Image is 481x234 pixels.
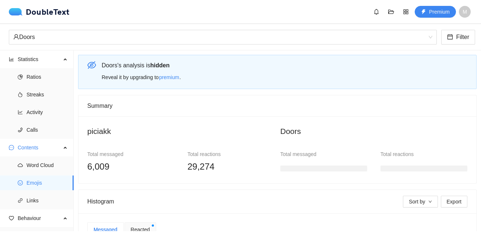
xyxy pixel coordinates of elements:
[380,150,467,158] div: Total reactions
[386,9,397,15] span: folder-open
[400,9,411,15] span: appstore
[441,30,475,45] button: calendarFilter
[18,163,23,168] span: cloud
[409,198,425,206] span: Sort by
[87,95,467,116] div: Summary
[9,8,70,15] div: DoubleText
[403,196,438,208] button: Sort bydown
[280,150,367,158] div: Total messaged
[385,6,397,18] button: folder-open
[18,211,61,226] span: Behaviour
[13,30,426,44] div: Doors
[27,70,68,84] span: Ratios
[18,140,61,155] span: Contents
[447,198,461,206] span: Export
[9,57,14,62] span: bar-chart
[18,110,23,115] span: line-chart
[9,8,70,15] a: logoDoubleText
[9,8,26,15] img: logo
[187,150,274,158] div: Total reactions
[428,200,432,204] span: down
[87,191,403,212] div: Histogram
[27,123,68,137] span: Calls
[102,62,169,68] span: Doors 's analysis is
[187,162,214,171] span: 29,274
[429,8,450,16] span: Premium
[150,62,169,68] b: hidden
[87,162,109,171] span: 6,009
[371,6,382,18] button: bell
[441,196,467,208] button: Export
[27,175,68,190] span: Emojis
[102,71,471,83] div: Reveal it by upgrading to .
[456,32,469,42] span: Filter
[18,127,23,132] span: phone
[13,34,19,40] span: user
[13,30,432,44] span: Doors
[18,74,23,79] span: pie-chart
[400,6,412,18] button: appstore
[87,61,96,70] span: eye-invisible
[87,150,174,158] div: Total messaged
[87,125,274,137] h2: piciakk
[371,9,382,15] span: bell
[18,198,23,203] span: link
[280,125,467,137] h2: Doors
[9,216,14,221] span: heart
[18,180,23,185] span: smile
[27,158,68,173] span: Word Cloud
[463,6,467,18] span: M
[27,87,68,102] span: Streaks
[415,6,456,18] button: thunderboltPremium
[159,73,179,81] span: premium
[159,71,179,83] button: premium
[18,52,61,67] span: Statistics
[421,9,426,15] span: thunderbolt
[18,92,23,97] span: fire
[27,105,68,120] span: Activity
[447,34,453,41] span: calendar
[9,145,14,150] span: message
[131,226,150,234] span: Reacted
[94,226,117,234] div: Messaged
[27,193,68,208] span: Links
